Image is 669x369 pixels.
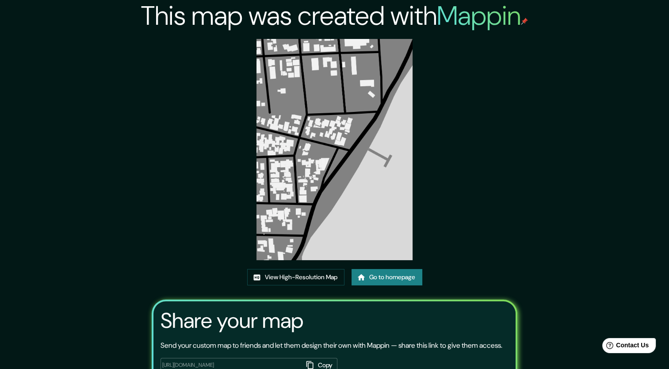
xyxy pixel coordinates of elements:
a: Go to homepage [352,269,422,285]
a: View High-Resolution Map [247,269,344,285]
h3: Share your map [161,308,303,333]
p: Send your custom map to friends and let them design their own with Mappin — share this link to gi... [161,340,502,351]
img: created-map [256,39,413,260]
img: mappin-pin [521,18,528,25]
iframe: Help widget launcher [590,334,659,359]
